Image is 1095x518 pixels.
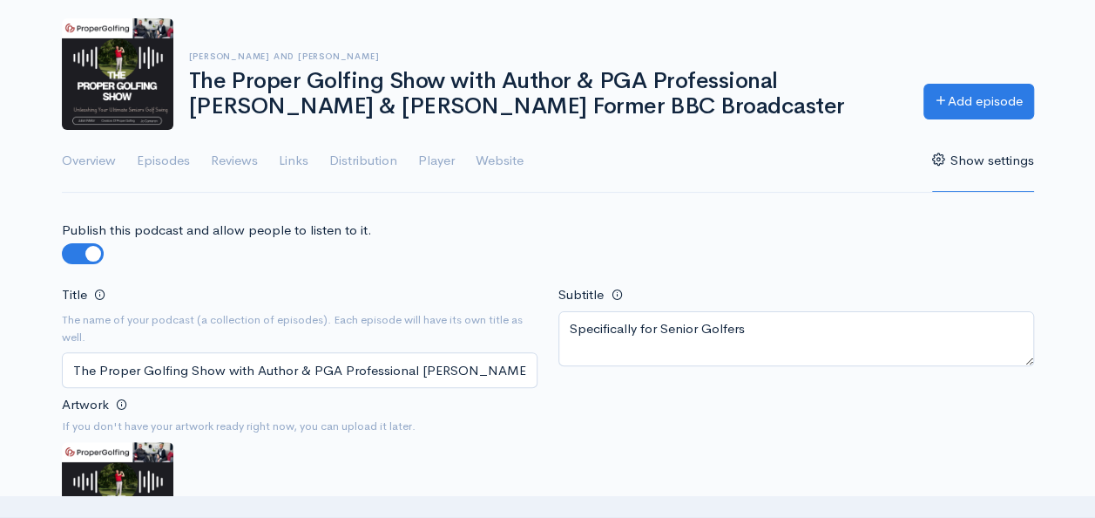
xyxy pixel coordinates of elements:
a: Overview [62,130,116,193]
h1: The Proper Golfing Show with Author & PGA Professional [PERSON_NAME] & [PERSON_NAME] Former BBC B... [189,69,902,119]
a: Website [476,130,524,193]
a: Add episode [923,84,1034,119]
small: The name of your podcast (a collection of episodes). Each episode will have its own title as well. [62,311,537,345]
a: Reviews [211,130,258,193]
input: Turtle Tales [62,352,537,388]
h6: [PERSON_NAME] and [PERSON_NAME] [189,51,902,61]
label: Artwork [62,395,109,415]
a: Player [418,130,455,193]
small: If you don't have your artwork ready right now, you can upload it later. [62,418,537,435]
a: Links [279,130,308,193]
textarea: Specifically for Senior Golfers [558,311,1034,366]
a: Episodes [137,130,190,193]
label: Publish this podcast and allow people to listen to it. [62,221,372,241]
a: Show settings [932,130,1034,193]
a: Distribution [329,130,397,193]
label: Title [62,285,87,305]
label: Subtitle [558,285,604,305]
